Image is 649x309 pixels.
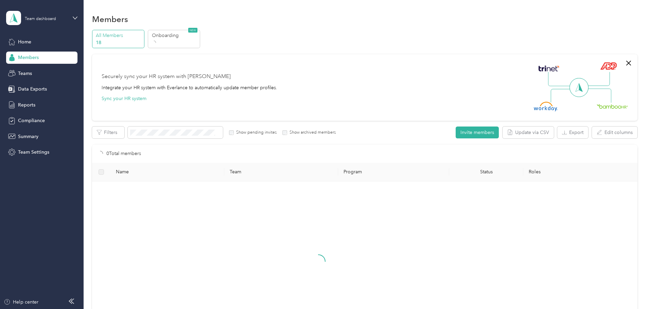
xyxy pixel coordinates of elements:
span: Team Settings [18,149,49,156]
th: Team [224,163,338,181]
button: Edit columns [592,127,637,138]
p: 18 [96,39,142,46]
span: Reports [18,101,35,109]
span: Members [18,54,39,61]
label: Show archived members [287,130,336,136]
img: ADP [600,62,617,70]
img: Line Right Down [587,89,611,103]
th: Name [110,163,224,181]
div: Securely sync your HR system with [PERSON_NAME] [102,73,231,81]
img: Line Left Down [550,89,574,102]
img: Line Right Up [586,72,610,86]
th: Roles [523,163,637,181]
span: NEW [188,28,197,33]
img: Trinet [537,64,561,73]
iframe: Everlance-gr Chat Button Frame [611,271,649,309]
span: Home [18,38,31,45]
button: Update via CSV [503,127,554,138]
span: Summary [18,133,38,140]
img: Line Left Up [548,72,572,86]
div: Team dashboard [25,17,56,21]
img: Workday [534,102,558,111]
button: Sync your HR system [102,95,146,102]
span: Name [116,169,219,175]
span: Compliance [18,117,45,124]
th: Status [449,163,523,181]
th: Program [338,163,449,181]
div: Integrate your HR system with Everlance to automatically update member profiles. [102,84,277,91]
button: Export [557,127,588,138]
button: Filters [92,127,124,138]
img: BambooHR [597,104,628,109]
button: Invite members [456,127,499,138]
span: Teams [18,70,32,77]
p: 0 Total members [106,150,141,157]
button: Help center [4,298,38,306]
span: Data Exports [18,85,47,93]
label: Show pending invites [234,130,277,136]
p: Onboarding [152,32,198,39]
p: All Members [96,32,142,39]
h1: Members [92,16,128,23]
